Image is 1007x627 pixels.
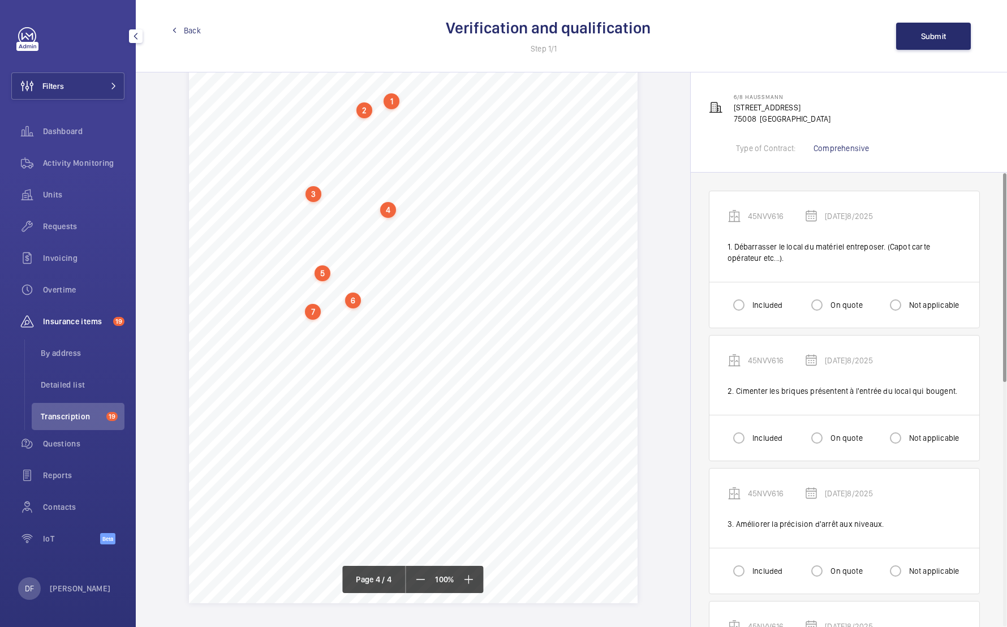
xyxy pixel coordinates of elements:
[50,583,111,594] p: [PERSON_NAME]
[221,227,272,233] span: cabine côté sous-sol.
[207,592,406,598] span: NAMIXIS Siège social [STREET_ADDRESS] de 481 600 € - SIREN [GEOGRAPHIC_DATA]
[828,299,862,311] label: On quote
[384,93,399,109] div: 1
[356,102,372,118] div: 2
[42,80,64,92] span: Filters
[43,126,124,137] span: Dashboard
[100,533,115,544] span: Beta
[896,23,971,50] button: Submit
[221,104,372,110] span: Cimenter les briques présentent à l'entrée du local qui bougent.
[804,354,881,367] div: [DATE]8/2025
[595,590,623,596] span: Page 4 / 4
[221,96,399,102] span: Débarrasser le local du matériel entreposer. (Capot carte opérateur etc...).
[221,188,321,194] span: Améliorer la précision d'arrêt aux niveaux.
[728,385,961,397] div: 2. Cimenter les briques présentent à l'entrée du local qui bougent.
[750,432,782,444] label: Included
[221,250,251,256] span: AU PALIER
[221,127,405,133] span: Remettre en place le flexible dans son support de maintient ( au dessus de la
[43,221,124,232] span: Requests
[221,242,257,248] span: Rien à signaler
[43,157,124,169] span: Activity Monitoring
[734,93,784,100] span: 6/8 Haussmann
[814,144,869,153] a: Comprehensive
[221,173,257,179] span: Rien à signaler
[804,487,881,500] div: [DATE]8/2025
[305,304,321,320] div: 7
[221,266,330,272] span: Remettre les butées caoutchouc manquantes.
[221,157,257,163] span: Rien à signaler
[41,411,102,422] span: Transcription
[748,211,804,222] p: 45NVV616
[221,204,396,210] span: Installer une pancarte réglementaire sur les balustrades du toit de cabine.
[221,258,350,264] span: Assurer le fonctionnement de la manœuvre Pompiers.
[221,181,252,186] span: EN CABINE
[907,565,959,577] label: Not applicable
[431,576,458,583] span: 100%
[436,224,447,229] span: FAIT
[43,189,124,200] span: Units
[221,273,296,279] span: CUVETTE ET SOUS CABINE
[828,565,862,577] label: On quote
[43,284,124,295] span: Overtime
[43,316,109,327] span: Insurance items
[728,241,961,264] div: 1. Débarrasser le local du matériel entreposer. (Capot carte opérateur etc...).
[41,379,124,390] span: Detailed list
[221,304,321,310] span: Enlever les chiffons entreposés en cuvette
[221,289,372,295] span: Réaliser un pompage de la cuvette ( présence d'eau et d'huile).
[221,141,324,147] span: Surveiller l'étanchéité du vérin et des joints.
[221,119,331,125] span: Fixer la boîte plexo sur la centrale hydraulique.
[828,432,862,444] label: On quote
[748,488,804,499] p: 45NVV616
[436,289,447,295] span: FAIT
[43,438,124,449] span: Questions
[221,281,335,287] span: Nettoyer la cuvette et les équipements présents.
[106,412,118,421] span: 19
[221,111,284,117] span: MODE ENTRAINEMENT
[113,317,124,326] span: 19
[380,202,396,218] div: 4
[436,281,447,287] span: FAIT
[221,220,407,226] span: Remettre en place le capot de protection de la carte de l'opérateur de la porte
[221,165,333,170] span: LIMITEUR OU REGULATEUR DE VITESSE
[736,143,795,154] div: Type of Contract:
[221,134,272,140] span: centrale hydraulique).
[804,209,881,223] div: [DATE]8/2025
[436,131,447,136] span: FAIT
[750,565,782,577] label: Included
[436,88,447,94] span: FAIT
[748,355,804,366] p: 45NVV616
[43,252,124,264] span: Invoicing
[436,258,447,264] span: FAIT
[41,347,124,359] span: By address
[728,518,961,530] div: 3. Améliorer la précision d'arrêt aux niveaux.
[436,119,447,125] span: FAIT
[342,566,406,593] div: Page 4 / 4
[184,25,201,36] span: Back
[921,32,946,41] span: Submit
[734,91,830,124] p: [STREET_ADDRESS] 75008 [GEOGRAPHIC_DATA]
[221,234,247,240] span: EN GAINE
[221,149,349,155] span: ARMOIRE DE [PERSON_NAME] ET SELECTEUR
[305,186,321,202] div: 3
[221,212,273,218] span: PORTE DE CABINE
[43,501,124,513] span: Contacts
[436,141,447,147] span: FAIT
[221,196,308,202] span: TOIT DE CABINE ET MI-COURSE
[221,88,319,94] span: Installer un outils de consignation au DTU
[907,299,959,311] label: Not applicable
[907,432,959,444] label: Not applicable
[221,297,360,303] span: Remplacer l'amortisseur sous cabine en cuvette deterioré.
[315,265,330,281] div: 5
[43,533,100,544] span: IoT
[345,293,361,308] div: 6
[221,80,285,86] span: LOCAL DES MACHINES
[11,72,124,100] button: Filters
[43,470,124,481] span: Reports
[531,43,566,54] span: Step 1/1
[750,299,782,311] label: Included
[221,73,257,79] span: Rien à signaler
[25,583,34,594] p: DF
[446,18,651,38] h2: Verification and qualification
